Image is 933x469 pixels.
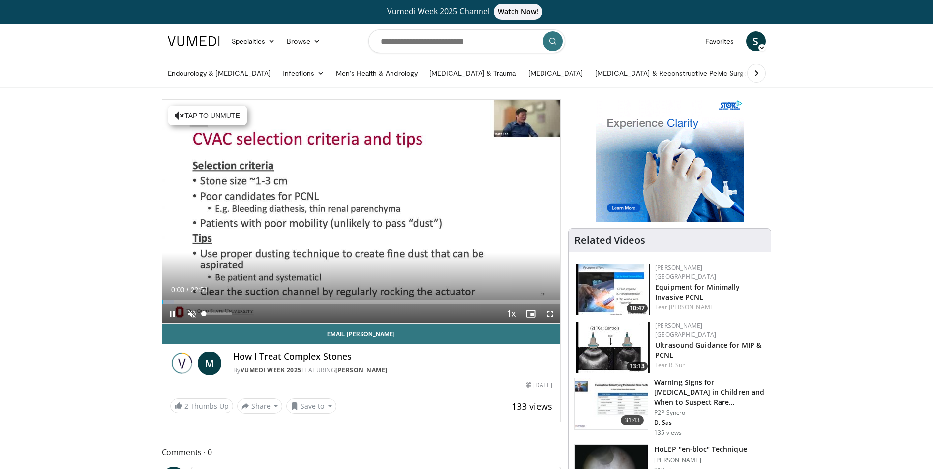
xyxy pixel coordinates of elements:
img: Vumedi Week 2025 [170,352,194,375]
a: M [198,352,221,375]
button: Fullscreen [541,304,560,323]
button: Save to [286,398,336,414]
button: Pause [162,304,182,323]
a: 13:13 [576,322,650,373]
p: 135 views [654,429,682,437]
span: 22:51 [190,286,208,293]
a: [PERSON_NAME] [GEOGRAPHIC_DATA] [655,264,716,281]
h4: How I Treat Complex Stones [233,352,553,362]
p: P2P Syncro [654,409,765,417]
div: Volume Level [204,312,232,315]
iframe: Advertisement [596,99,744,222]
a: S [746,31,766,51]
img: 57193a21-700a-4103-8163-b4069ca57589.150x105_q85_crop-smart_upscale.jpg [576,264,650,315]
img: ae74b246-eda0-4548-a041-8444a00e0b2d.150x105_q85_crop-smart_upscale.jpg [576,322,650,373]
h3: Warning Signs for [MEDICAL_DATA] in Children and When to Suspect Rare… [654,378,765,407]
img: VuMedi Logo [168,36,220,46]
a: Endourology & [MEDICAL_DATA] [162,63,277,83]
span: 2 [184,401,188,410]
a: Favorites [699,31,740,51]
a: Browse [281,31,326,51]
h4: Related Videos [574,234,645,246]
span: 13:13 [627,362,648,371]
div: By FEATURING [233,366,553,375]
button: Unmute [182,304,202,323]
div: Progress Bar [162,300,561,304]
button: Share [237,398,283,414]
p: [PERSON_NAME] [654,456,747,464]
span: Comments 0 [162,446,561,459]
a: Men’s Health & Andrology [330,63,423,83]
a: 10:47 [576,264,650,315]
button: Enable picture-in-picture mode [521,304,541,323]
video-js: Video Player [162,100,561,324]
button: Playback Rate [501,304,521,323]
a: [MEDICAL_DATA] [522,63,589,83]
span: 31:43 [621,415,644,425]
h3: HoLEP "en-bloc" Technique [654,444,747,454]
a: [MEDICAL_DATA] & Trauma [423,63,522,83]
a: [MEDICAL_DATA] & Reconstructive Pelvic Surgery [589,63,760,83]
a: [PERSON_NAME] [GEOGRAPHIC_DATA] [655,322,716,339]
span: 0:00 [171,286,184,293]
a: Infections [276,63,330,83]
a: Ultrasound Guidance for MIP & PCNL [655,340,761,360]
a: Specialties [226,31,281,51]
div: Feat. [655,361,763,370]
div: [DATE] [526,381,552,390]
a: [PERSON_NAME] [335,366,388,374]
a: Equipment for Minimally Invasive PCNL [655,282,740,302]
a: Email [PERSON_NAME] [162,324,561,344]
span: 10:47 [627,304,648,313]
p: D. Sas [654,419,765,427]
a: Vumedi Week 2025 ChannelWatch Now! [169,4,764,20]
span: Watch Now! [494,4,542,20]
button: Tap to unmute [168,106,247,125]
a: Vumedi Week 2025 [241,366,301,374]
input: Search topics, interventions [368,29,565,53]
a: 31:43 Warning Signs for [MEDICAL_DATA] in Children and When to Suspect Rare… P2P Syncro D. Sas 13... [574,378,765,437]
div: Feat. [655,303,763,312]
a: R. Sur [669,361,685,369]
img: b1bc6859-4bdd-4be1-8442-b8b8c53ce8a1.150x105_q85_crop-smart_upscale.jpg [575,378,648,429]
span: 133 views [512,400,552,412]
a: 2 Thumbs Up [170,398,233,413]
a: [PERSON_NAME] [669,303,716,311]
span: / [187,286,189,293]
